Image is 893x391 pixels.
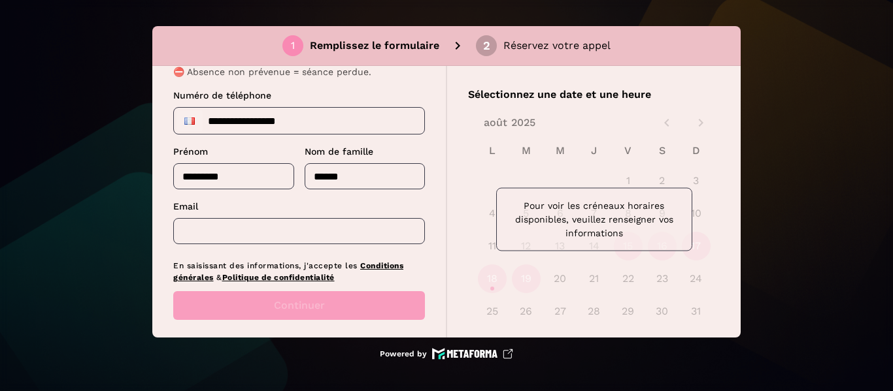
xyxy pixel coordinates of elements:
[216,273,222,282] span: &
[305,146,373,157] span: Nom de famille
[291,40,295,52] div: 1
[507,199,681,240] p: Pour voir les créneaux horaires disponibles, veuillez renseigner vos informations
[173,260,425,283] p: En saisissant des informations, j'accepte les
[468,87,720,102] p: Sélectionnez une date et une heure
[173,201,198,211] span: Email
[310,38,439,54] p: Remplissez le formulaire
[483,40,490,52] div: 2
[173,146,208,157] span: Prénom
[380,348,513,360] a: Powered by
[503,38,611,54] p: Réservez votre appel
[380,349,427,359] p: Powered by
[177,110,203,131] div: France: + 33
[173,65,421,78] p: ⛔ Absence non prévenue = séance perdue.
[173,90,271,101] span: Numéro de téléphone
[222,273,335,282] a: Politique de confidentialité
